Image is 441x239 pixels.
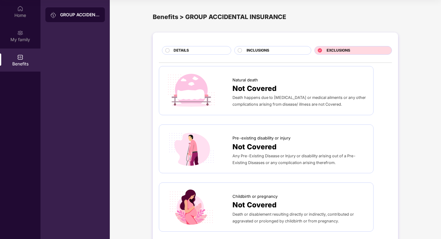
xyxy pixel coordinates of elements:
span: EXCLUSIONS [327,48,350,53]
span: Not Covered [232,199,277,210]
span: Not Covered [232,83,277,94]
img: svg+xml;base64,PHN2ZyBpZD0iQmVuZWZpdHMiIHhtbG5zPSJodHRwOi8vd3d3LnczLm9yZy8yMDAwL3N2ZyIgd2lkdGg9Ij... [17,54,23,60]
img: svg+xml;base64,PHN2ZyBpZD0iSG9tZSIgeG1sbnM9Imh0dHA6Ly93d3cudzMub3JnLzIwMDAvc3ZnIiB3aWR0aD0iMjAiIG... [17,6,23,12]
span: DETAILS [174,48,189,53]
img: icon [165,72,217,109]
span: Childbirth or pregnancy [232,193,278,199]
img: icon [165,131,217,167]
span: Death or disablement resulting directly or indirectly, contributed or aggravated or prolonged by ... [232,212,354,223]
div: GROUP ACCIDENTAL INSURANCE [60,12,100,18]
div: Benefits > GROUP ACCIDENTAL INSURANCE [153,12,398,22]
span: Natural death [232,77,258,83]
img: svg+xml;base64,PHN2ZyB3aWR0aD0iMjAiIGhlaWdodD0iMjAiIHZpZXdCb3g9IjAgMCAyMCAyMCIgZmlsbD0ibm9uZSIgeG... [50,12,56,18]
span: Any Pre-Existing Disease or Injury or disability arising out of a Pre-Existing Diseases or any co... [232,154,356,165]
img: svg+xml;base64,PHN2ZyB3aWR0aD0iMjAiIGhlaWdodD0iMjAiIHZpZXdCb3g9IjAgMCAyMCAyMCIgZmlsbD0ibm9uZSIgeG... [17,30,23,36]
span: INCLUSIONS [247,48,269,53]
span: Not Covered [232,141,277,152]
span: Pre-existing disability or injury [232,135,290,141]
span: Death happens due to [MEDICAL_DATA] or medical ailments or any other complications arising from d... [232,95,366,107]
img: icon [165,189,217,225]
